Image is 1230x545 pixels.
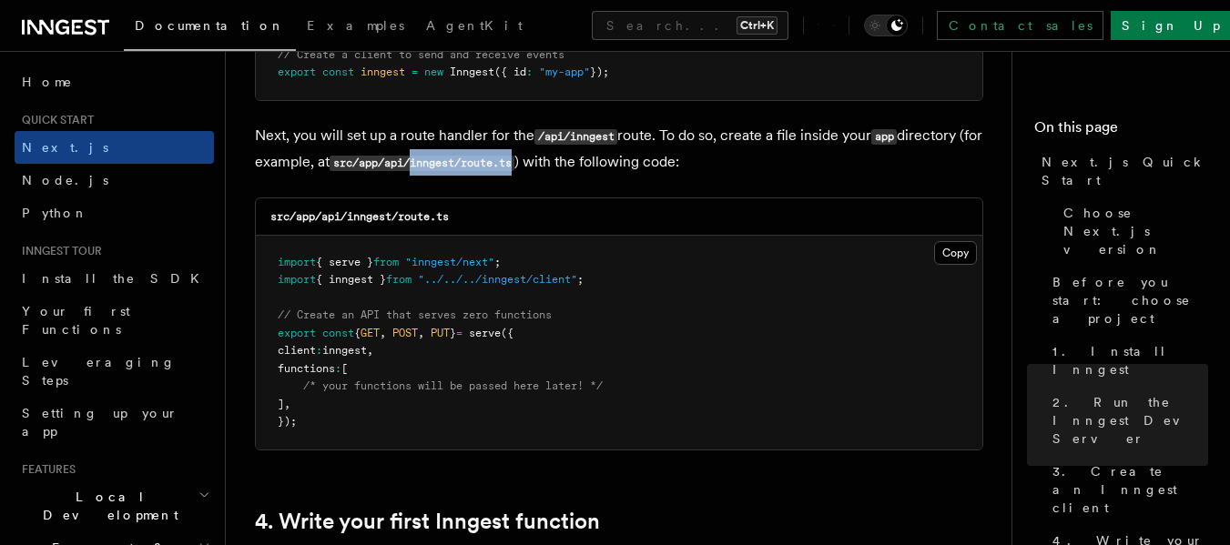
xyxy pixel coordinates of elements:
span: , [367,344,373,357]
a: Setting up your app [15,397,214,448]
span: ; [494,256,501,268]
span: { [354,327,361,339]
span: inngest [322,344,367,357]
a: Python [15,197,214,229]
span: Next.js Quick Start [1042,153,1208,189]
span: ; [577,273,584,286]
a: Examples [296,5,415,49]
a: Node.js [15,164,214,197]
span: Home [22,73,73,91]
span: Documentation [135,18,285,33]
span: /* your functions will be passed here later! */ [303,379,603,392]
button: Toggle dark mode [864,15,908,36]
span: "../../../inngest/client" [418,273,577,286]
span: : [316,344,322,357]
a: Next.js Quick Start [1034,146,1208,197]
span: 3. Create an Inngest client [1052,462,1208,517]
span: = [412,66,418,78]
span: Install the SDK [22,271,210,286]
span: new [424,66,443,78]
span: Choose Next.js version [1063,204,1208,258]
a: Documentation [124,5,296,51]
span: const [322,327,354,339]
span: import [278,256,316,268]
span: Leveraging Steps [22,355,176,388]
span: { inngest } [316,273,386,286]
span: inngest [361,66,405,78]
code: /api/inngest [534,129,617,145]
span: ] [278,398,284,410]
span: from [386,273,412,286]
span: : [335,362,341,375]
span: [ [341,362,348,375]
a: 3. Create an Inngest client [1045,455,1208,524]
span: serve [469,327,501,339]
span: export [278,327,316,339]
span: Your first Functions [22,304,130,337]
span: from [373,256,399,268]
span: "my-app" [539,66,590,78]
a: Install the SDK [15,262,214,295]
span: AgentKit [426,18,523,33]
span: Setting up your app [22,406,178,439]
span: Before you start: choose a project [1052,273,1208,328]
span: // Create an API that serves zero functions [278,308,552,321]
span: 2. Run the Inngest Dev Server [1052,393,1208,448]
span: // Create a client to send and receive events [278,48,564,61]
button: Copy [934,241,977,265]
span: Examples [307,18,404,33]
a: Before you start: choose a project [1045,266,1208,335]
span: Quick start [15,113,94,127]
span: Inngest [450,66,494,78]
span: const [322,66,354,78]
span: 1. Install Inngest [1052,342,1208,378]
span: { serve } [316,256,373,268]
span: functions [278,362,335,375]
span: Python [22,206,88,220]
code: app [871,129,897,145]
a: Next.js [15,131,214,164]
span: , [380,327,386,339]
a: Home [15,66,214,98]
span: : [526,66,533,78]
a: 1. Install Inngest [1045,335,1208,386]
a: 2. Run the Inngest Dev Server [1045,386,1208,455]
h4: On this page [1034,116,1208,146]
a: Choose Next.js version [1056,197,1208,266]
span: , [418,327,424,339]
span: client [278,344,316,357]
code: src/app/api/inngest/route.ts [330,156,514,171]
span: Local Development [15,488,198,524]
span: = [456,327,463,339]
span: GET [361,327,380,339]
span: "inngest/next" [405,256,494,268]
span: } [450,327,456,339]
span: Node.js [22,173,108,187]
span: , [284,398,290,410]
code: src/app/api/inngest/route.ts [270,210,449,223]
a: AgentKit [415,5,534,49]
button: Local Development [15,480,214,531]
kbd: Ctrl+K [737,16,778,35]
span: Inngest tour [15,244,102,258]
span: Features [15,462,76,477]
span: POST [392,327,418,339]
a: Your first Functions [15,295,214,346]
span: }); [590,66,609,78]
span: Next.js [22,140,108,155]
a: Leveraging Steps [15,346,214,397]
button: Search...Ctrl+K [592,11,788,40]
a: 4. Write your first Inngest function [255,509,600,534]
span: export [278,66,316,78]
span: ({ id [494,66,526,78]
span: import [278,273,316,286]
span: ({ [501,327,513,339]
p: Next, you will set up a route handler for the route. To do so, create a file inside your director... [255,123,983,176]
span: }); [278,415,297,428]
span: PUT [431,327,450,339]
a: Contact sales [937,11,1103,40]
